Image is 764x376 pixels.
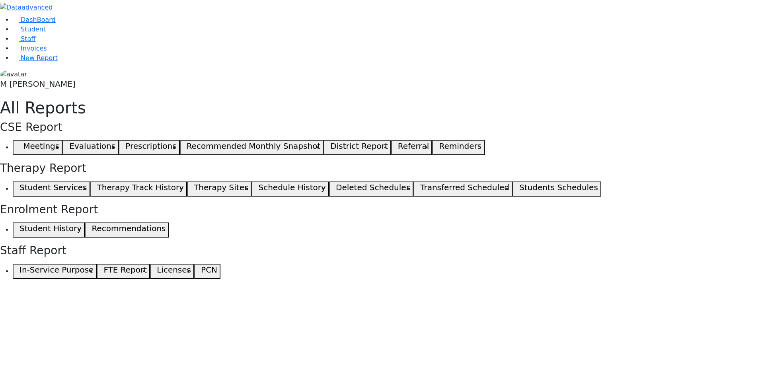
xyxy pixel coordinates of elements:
[92,224,166,233] h5: Recommendations
[439,141,481,151] h5: Reminders
[19,265,94,275] h5: In-Service Purpose
[19,224,82,233] h5: Student History
[201,265,217,275] h5: PCN
[97,183,184,192] h5: Therapy Track History
[329,181,413,197] button: Deleted Schedules
[62,140,119,155] button: Evaluations
[157,265,191,275] h5: Licenses
[13,35,35,43] a: Staff
[21,45,47,52] span: Invoices
[23,141,59,151] h5: Meetings
[21,16,56,23] span: DashBoard
[69,141,115,151] h5: Evaluations
[194,264,220,279] button: PCN
[398,141,429,151] h5: Referral
[324,140,391,155] button: District Report
[13,16,56,23] a: DashBoard
[391,140,433,155] button: Referral
[187,181,251,197] button: Therapy Sites
[413,181,513,197] button: Transferred Scheduled
[90,181,187,197] button: Therapy Track History
[13,222,85,238] button: Student History
[259,183,326,192] h5: Schedule History
[187,141,320,151] h5: Recommended Monthly Snapshot
[330,141,388,151] h5: District Report
[13,25,46,33] a: Student
[432,140,485,155] button: Reminders
[21,35,35,43] span: Staff
[420,183,509,192] h5: Transferred Scheduled
[519,183,598,192] h5: Students Schedules
[19,183,87,192] h5: Student Services
[97,264,150,279] button: FTE Report
[13,45,47,52] a: Invoices
[194,183,248,192] h5: Therapy Sites
[180,140,324,155] button: Recommended Monthly Snapshot
[21,25,46,33] span: Student
[13,54,58,62] a: New Report
[125,141,176,151] h5: Prescriptions
[150,264,194,279] button: Licenses
[13,140,62,155] button: Meetings
[513,181,601,197] button: Students Schedules
[21,54,58,62] span: New Report
[119,140,179,155] button: Prescriptions
[336,183,410,192] h5: Deleted Schedules
[13,181,90,197] button: Student Services
[85,222,169,238] button: Recommendations
[13,264,97,279] button: In-Service Purpose
[251,181,329,197] button: Schedule History
[103,265,147,275] h5: FTE Report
